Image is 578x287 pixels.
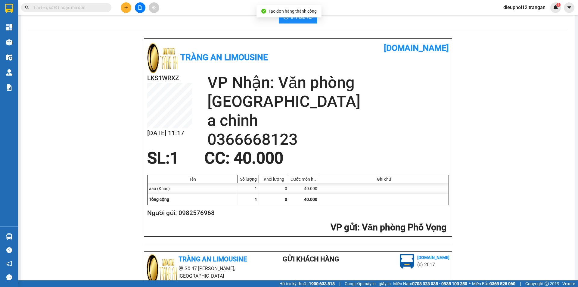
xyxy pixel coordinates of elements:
img: logo.jpg [147,254,177,284]
li: (c) 2017 [417,261,449,268]
button: plus [121,2,131,13]
span: Hỗ trợ kỹ thuật: [279,280,335,287]
span: dieuphoi12.trangan [499,4,550,11]
div: Số lượng [239,177,257,182]
span: message [6,274,12,280]
span: question-circle [6,247,12,253]
h2: 0366668123 [207,130,449,149]
b: Tràng An Limousine [180,52,268,62]
input: Tìm tên, số ĐT hoặc mã đơn [33,4,104,11]
div: Khối lượng [260,177,287,182]
span: file-add [138,5,142,10]
div: 0 [259,183,289,194]
img: icon-new-feature [553,5,558,10]
span: 40.000 [304,197,317,202]
span: Miền Bắc [472,280,515,287]
b: Gửi khách hàng [283,255,339,263]
strong: 0708 023 035 - 0935 103 250 [412,281,467,286]
div: 1 [238,183,259,194]
b: Tràng An Limousine [179,255,247,263]
span: aim [152,5,156,10]
div: Ghi chú [321,177,447,182]
div: CC : 40.000 [201,149,287,167]
span: ⚪️ [469,282,471,285]
h2: [DATE] 11:17 [147,128,192,138]
span: 1 [255,197,257,202]
span: printer [284,15,288,20]
sup: 1 [556,3,561,7]
li: Số 47 [PERSON_NAME], [GEOGRAPHIC_DATA] [147,265,259,280]
img: logo.jpg [400,254,414,269]
span: check-circle [261,9,266,14]
span: copyright [545,282,549,286]
strong: 1900 633 818 [309,281,335,286]
span: Tổng cộng [149,197,169,202]
img: logo.jpg [147,43,177,73]
span: 1 [170,149,179,167]
h2: VP Nhận: Văn phòng [GEOGRAPHIC_DATA] [207,73,449,111]
span: 1 [557,3,559,7]
div: aaa (Khác) [148,183,238,194]
img: solution-icon [6,84,12,91]
h2: LKS1WRXZ [147,73,192,83]
span: | [520,280,521,287]
button: file-add [135,2,145,13]
span: Miền Nam [393,280,467,287]
img: dashboard-icon [6,24,12,30]
span: notification [6,261,12,267]
span: 0 [285,197,287,202]
img: warehouse-icon [6,233,12,240]
span: Tạo đơn hàng thành công [269,9,317,14]
h2: a chinh [207,111,449,130]
span: caret-down [567,5,572,10]
b: [DOMAIN_NAME] [384,43,449,53]
span: plus [124,5,128,10]
span: Cung cấp máy in - giấy in: [345,280,392,287]
div: Cước món hàng [291,177,317,182]
span: environment [179,266,183,271]
button: caret-down [564,2,574,13]
button: printerIn mẫu A5 [279,11,317,23]
img: warehouse-icon [6,69,12,76]
button: aim [149,2,159,13]
b: [DOMAIN_NAME] [417,255,449,260]
img: logo-vxr [5,4,13,13]
span: search [25,5,29,10]
img: warehouse-icon [6,54,12,61]
img: warehouse-icon [6,39,12,45]
span: | [339,280,340,287]
h2: Người gửi: 0982576968 [147,208,446,218]
span: SL: [147,149,170,167]
strong: 0369 525 060 [489,281,515,286]
span: VP gửi [331,222,357,232]
h2: : Văn phòng Phố Vọng [147,221,446,234]
div: 40.000 [289,183,319,194]
div: Tên [149,177,236,182]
